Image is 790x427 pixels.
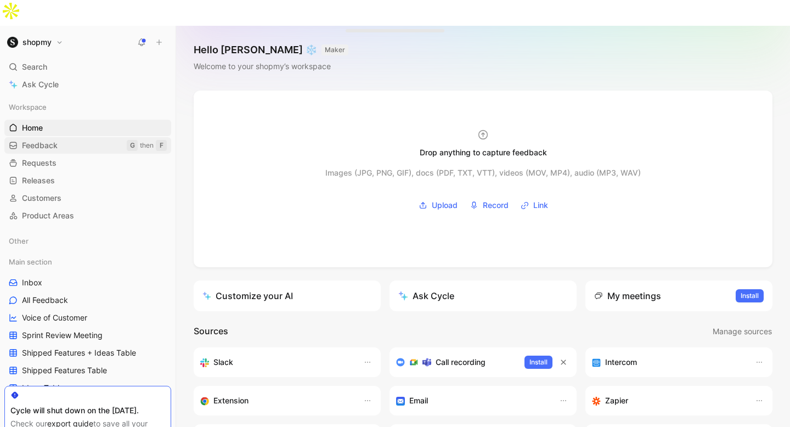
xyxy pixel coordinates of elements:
button: Install [524,356,552,369]
a: Voice of Customer [4,310,171,326]
div: Workspace [4,99,171,115]
a: Home [4,120,171,136]
span: Feedback [22,140,58,151]
a: All Feedback [4,292,171,308]
span: Install [529,357,548,368]
a: FeedbackGthenF [4,137,171,154]
span: Manage sources [713,325,772,338]
span: Home [22,122,43,133]
a: Sprint Review Meeting [4,327,171,344]
div: F [156,140,167,151]
div: Forward emails to your feedback inbox [396,394,548,407]
span: Install [741,290,759,301]
h3: Slack [213,356,233,369]
div: G [127,140,138,151]
img: shopmy [7,37,18,48]
div: Ask Cycle [398,289,454,302]
h1: shopmy [22,37,52,47]
button: Record [466,197,512,214]
span: Link [533,199,548,212]
h3: Call recording [436,356,486,369]
div: Record & transcribe meetings from Zoom, Meet & Teams. [396,356,516,369]
span: Product Areas [22,210,74,221]
a: Customers [4,190,171,206]
button: Manage sources [712,324,772,339]
h3: Intercom [605,356,637,369]
span: Voice of Customer [22,312,87,323]
button: Link [517,197,552,214]
span: Shipped Features + Ideas Table [22,347,136,358]
a: Shipped Features + Ideas Table [4,345,171,361]
div: Other [4,233,171,252]
span: Search [22,60,47,74]
span: Shipped Features Table [22,365,107,376]
div: Sync your customers, send feedback and get updates in Slack [200,356,352,369]
div: Images (JPG, PNG, GIF), docs (PDF, TXT, VTT), videos (MOV, MP4), audio (MP3, WAV) [325,166,641,179]
button: Upload [415,197,461,214]
div: My meetings [594,289,661,302]
h3: Zapier [605,394,628,407]
div: Search [4,59,171,75]
h3: Extension [213,394,249,407]
div: Sync your customers, send feedback and get updates in Intercom [592,356,744,369]
a: Customize your AI [194,280,381,311]
span: Main section [9,256,52,267]
span: Record [483,199,509,212]
a: Ideas Table [4,380,171,396]
span: Requests [22,158,57,168]
div: Cycle will shut down on the [DATE]. [10,404,165,417]
h1: Hello [PERSON_NAME] ❄️ [194,43,348,57]
h2: Sources [194,324,228,339]
button: Install [736,289,764,302]
span: Upload [432,199,458,212]
a: Requests [4,155,171,171]
div: Welcome to your shopmy’s workspace [194,60,348,73]
div: Drop anything to capture feedback [420,146,547,159]
span: Sprint Review Meeting [22,330,103,341]
button: MAKER [321,44,348,55]
span: All Feedback [22,295,68,306]
div: Capture feedback from thousands of sources with Zapier (survey results, recordings, sheets, etc). [592,394,744,407]
button: Ask Cycle [390,280,577,311]
span: Workspace [9,102,47,113]
a: Releases [4,172,171,189]
span: Ideas Table [22,383,64,394]
span: Inbox [22,277,42,288]
span: Ask Cycle [22,78,59,91]
div: Capture feedback from anywhere on the web [200,394,352,407]
div: then [140,140,154,151]
a: Shipped Features Table [4,362,171,379]
span: Releases [22,175,55,186]
button: shopmyshopmy [4,35,66,50]
div: Other [4,233,171,249]
a: Inbox [4,274,171,291]
a: Ask Cycle [4,76,171,93]
span: Other [9,235,29,246]
h3: Email [409,394,428,407]
span: Customers [22,193,61,204]
div: Main section [4,254,171,270]
div: Customize your AI [202,289,293,302]
a: Product Areas [4,207,171,224]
